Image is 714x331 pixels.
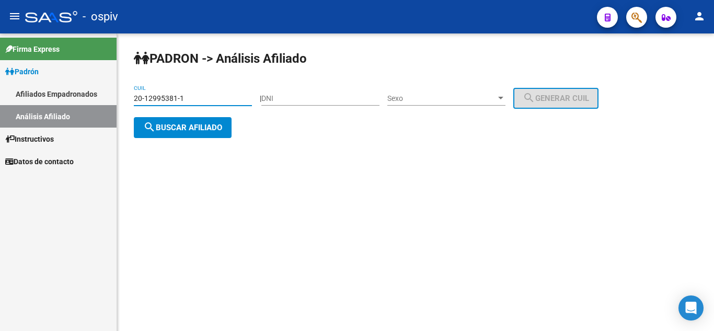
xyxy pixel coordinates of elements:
strong: PADRON -> Análisis Afiliado [134,51,307,66]
span: Buscar afiliado [143,123,222,132]
mat-icon: search [523,92,535,104]
span: Firma Express [5,43,60,55]
button: Buscar afiliado [134,117,232,138]
span: Generar CUIL [523,94,589,103]
span: Padrón [5,66,39,77]
span: Datos de contacto [5,156,74,167]
mat-icon: person [693,10,706,22]
button: Generar CUIL [513,88,598,109]
mat-icon: menu [8,10,21,22]
span: Sexo [387,94,496,103]
span: - ospiv [83,5,118,28]
mat-icon: search [143,121,156,133]
div: Open Intercom Messenger [678,295,704,321]
div: | [260,94,606,102]
span: Instructivos [5,133,54,145]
